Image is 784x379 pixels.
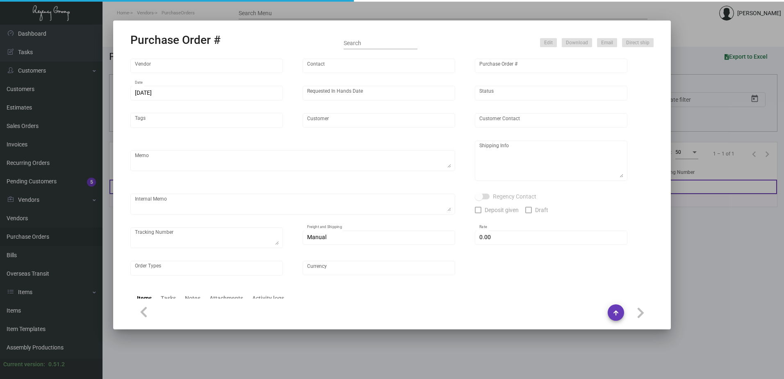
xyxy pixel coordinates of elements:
[540,38,557,47] button: Edit
[130,33,221,47] h2: Purchase Order #
[485,205,519,215] span: Deposit given
[137,294,152,303] div: Items
[210,294,243,303] div: Attachments
[48,360,65,369] div: 0.51.2
[493,192,536,201] span: Regency Contact
[252,294,284,303] div: Activity logs
[597,38,617,47] button: Email
[566,39,588,46] span: Download
[3,360,45,369] div: Current version:
[626,39,650,46] span: Direct ship
[185,294,201,303] div: Notes
[161,294,176,303] div: Tasks
[544,39,553,46] span: Edit
[562,38,592,47] button: Download
[307,234,326,240] span: Manual
[535,205,548,215] span: Draft
[622,38,654,47] button: Direct ship
[601,39,613,46] span: Email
